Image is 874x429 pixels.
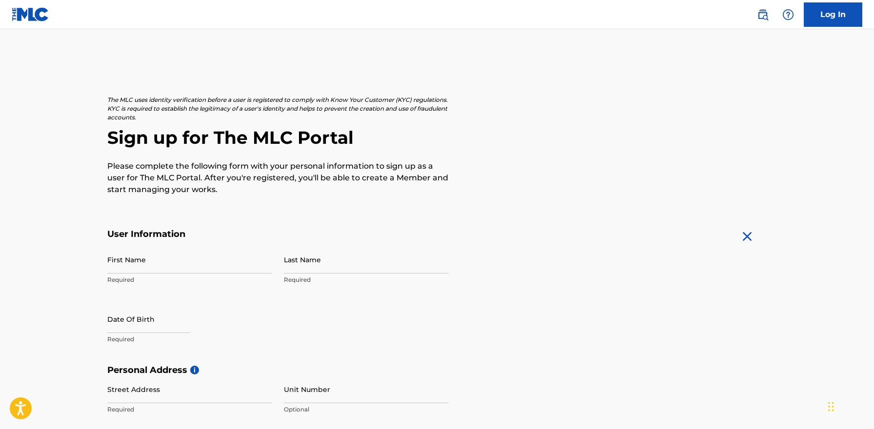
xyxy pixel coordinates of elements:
[107,96,449,122] p: The MLC uses identity verification before a user is registered to comply with Know Your Customer ...
[107,405,272,414] p: Required
[190,366,199,374] span: i
[107,275,272,284] p: Required
[107,229,449,240] h5: User Information
[107,127,767,149] h2: Sign up for The MLC Portal
[753,5,773,24] a: Public Search
[778,5,798,24] div: Help
[825,382,874,429] iframe: Chat Widget
[107,335,272,344] p: Required
[284,405,449,414] p: Optional
[739,229,755,244] img: close
[757,9,769,20] img: search
[12,7,49,21] img: MLC Logo
[107,365,767,376] h5: Personal Address
[782,9,794,20] img: help
[284,275,449,284] p: Required
[828,392,834,421] div: Drag
[107,160,449,195] p: Please complete the following form with your personal information to sign up as a user for The ML...
[804,2,862,27] a: Log In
